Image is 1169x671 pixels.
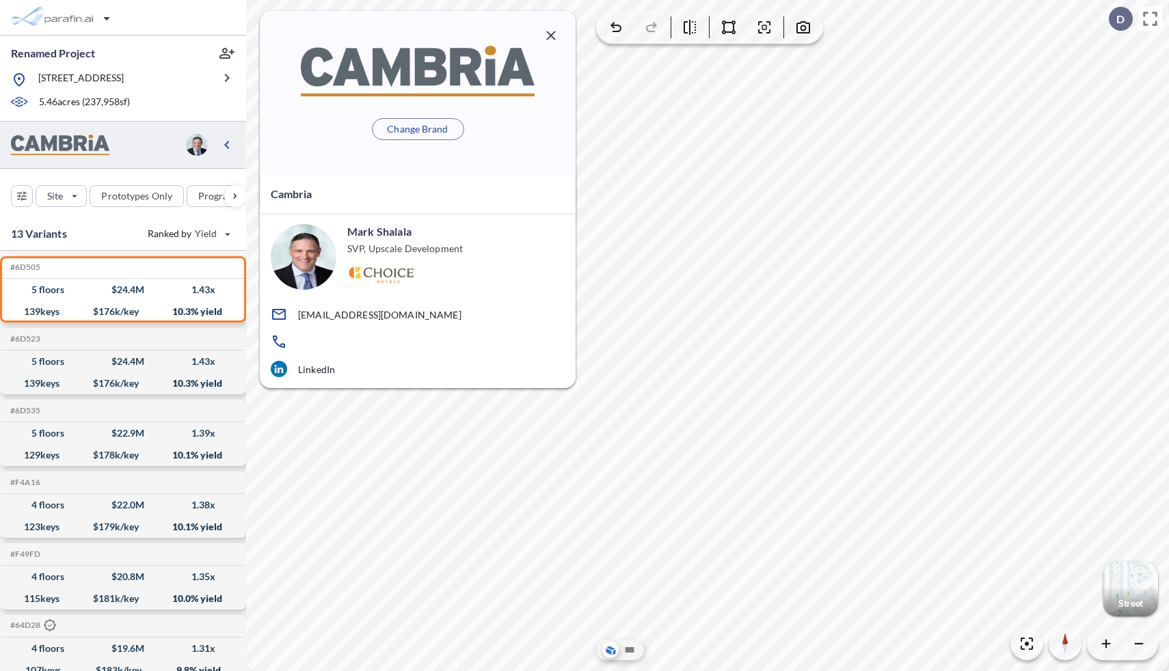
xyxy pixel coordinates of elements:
[47,189,63,203] p: Site
[621,642,638,658] button: Site Plan
[347,224,412,239] p: Mark Shalala
[271,186,312,202] p: Cambria
[8,478,40,487] h5: Click to copy the code
[602,642,619,658] button: Aerial View
[137,223,239,245] button: Ranked by Yield
[271,224,336,290] img: user logo
[195,227,217,241] span: Yield
[36,185,87,207] button: Site
[1116,13,1125,25] p: D
[1118,598,1143,609] p: Street
[11,225,67,242] p: 13 Variants
[90,185,184,207] button: Prototypes Only
[11,135,109,156] img: BrandImage
[271,306,565,323] a: [EMAIL_ADDRESS][DOMAIN_NAME]
[186,134,208,156] img: user logo
[38,71,124,88] p: [STREET_ADDRESS]
[347,242,463,256] p: SVP, Upscale Development
[298,364,335,375] p: LinkedIn
[1103,562,1158,616] img: Switcher Image
[347,266,415,284] img: Logo
[298,309,461,320] p: [EMAIL_ADDRESS][DOMAIN_NAME]
[301,46,535,96] img: BrandImage
[8,620,56,632] h5: Click to copy the code
[387,122,448,136] p: Change Brand
[11,46,95,61] p: Renamed Project
[8,334,40,344] h5: Click to copy the code
[372,118,464,140] button: Change Brand
[187,185,260,207] button: Program
[8,262,40,272] h5: Click to copy the code
[8,406,40,415] h5: Click to copy the code
[8,549,40,559] h5: Click to copy the code
[198,189,237,203] p: Program
[271,361,565,377] a: LinkedIn
[101,189,172,203] p: Prototypes Only
[1103,562,1158,616] button: Switcher ImageStreet
[39,95,130,110] p: 5.46 acres ( 237,958 sf)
